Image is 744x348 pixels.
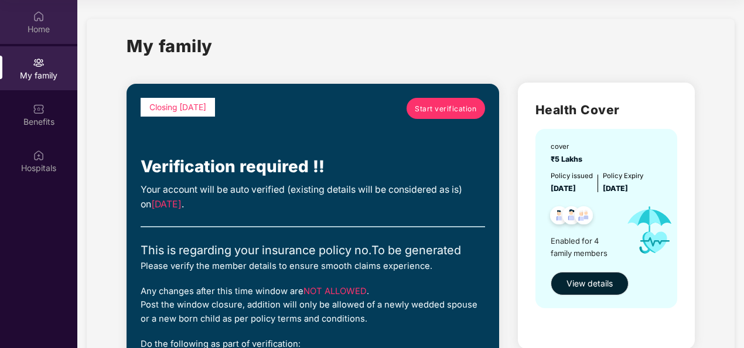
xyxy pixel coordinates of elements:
img: svg+xml;base64,PHN2ZyB4bWxucz0iaHR0cDovL3d3dy53My5vcmcvMjAwMC9zdmciIHdpZHRoPSI0OC45NDMiIGhlaWdodD... [545,203,574,231]
div: This is regarding your insurance policy no. To be generated [141,241,485,260]
div: Policy issued [551,171,593,182]
div: Policy Expiry [603,171,643,182]
span: ₹5 Lakhs [551,155,586,163]
span: [DATE] [603,184,628,193]
div: Any changes after this time window are . Post the window closure, addition will only be allowed o... [141,285,485,326]
h1: My family [127,33,213,59]
div: cover [551,142,586,152]
span: NOT ALLOWED [303,286,367,296]
span: [DATE] [151,199,182,210]
span: Start verification [415,103,476,114]
div: Please verify the member details to ensure smooth claims experience. [141,260,485,273]
button: View details [551,272,629,295]
span: [DATE] [551,184,576,193]
img: svg+xml;base64,PHN2ZyBpZD0iSG9tZSIgeG1sbnM9Imh0dHA6Ly93d3cudzMub3JnLzIwMDAvc3ZnIiB3aWR0aD0iMjAiIG... [33,11,45,22]
div: Your account will be auto verified (existing details will be considered as is) on . [141,183,485,212]
div: Verification required !! [141,154,485,180]
span: View details [566,277,613,290]
img: icon [617,195,682,266]
img: svg+xml;base64,PHN2ZyB3aWR0aD0iMjAiIGhlaWdodD0iMjAiIHZpZXdCb3g9IjAgMCAyMCAyMCIgZmlsbD0ibm9uZSIgeG... [33,57,45,69]
h2: Health Cover [535,100,677,120]
img: svg+xml;base64,PHN2ZyBpZD0iSG9zcGl0YWxzIiB4bWxucz0iaHR0cDovL3d3dy53My5vcmcvMjAwMC9zdmciIHdpZHRoPS... [33,149,45,161]
a: Start verification [407,98,485,119]
img: svg+xml;base64,PHN2ZyB4bWxucz0iaHR0cDovL3d3dy53My5vcmcvMjAwMC9zdmciIHdpZHRoPSI0OC45NDMiIGhlaWdodD... [557,203,586,231]
img: svg+xml;base64,PHN2ZyB4bWxucz0iaHR0cDovL3d3dy53My5vcmcvMjAwMC9zdmciIHdpZHRoPSI0OC45NDMiIGhlaWdodD... [569,203,598,231]
span: Enabled for 4 family members [551,235,617,259]
span: Closing [DATE] [149,103,206,112]
img: svg+xml;base64,PHN2ZyBpZD0iQmVuZWZpdHMiIHhtbG5zPSJodHRwOi8vd3d3LnczLm9yZy8yMDAwL3N2ZyIgd2lkdGg9Ij... [33,103,45,115]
